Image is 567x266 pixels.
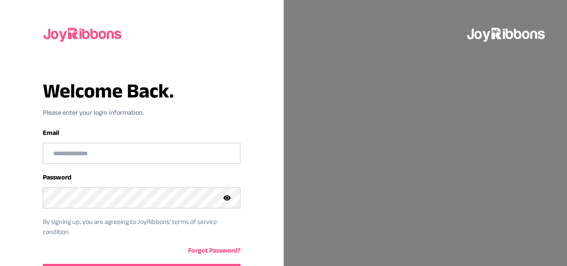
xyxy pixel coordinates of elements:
[43,81,240,101] h3: Welcome Back.
[188,247,240,254] a: Forgot Password?
[43,217,228,237] p: By signing up, you are agreeing to JoyRibbons‘ terms of service condition
[43,174,71,181] label: Password
[43,129,59,136] label: Email
[43,108,240,118] p: Please enter your login information.
[43,20,123,47] img: joyribbons
[466,20,547,47] img: joyribbons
